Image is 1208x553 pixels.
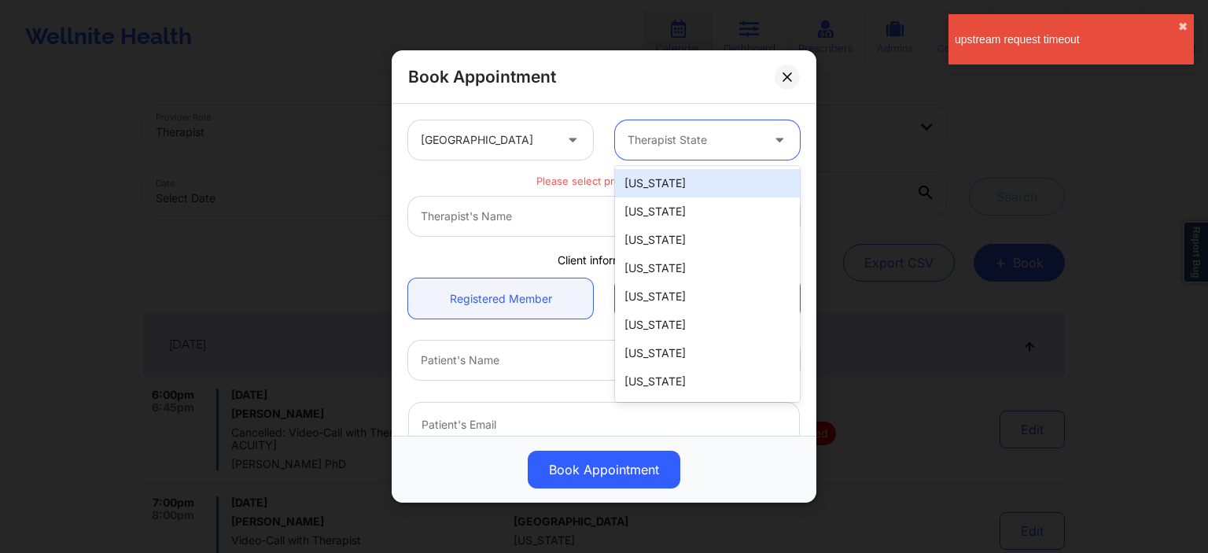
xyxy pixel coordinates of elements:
[408,278,593,319] a: Registered Member
[615,396,800,440] div: [US_STATE][GEOGRAPHIC_DATA]
[615,169,800,197] div: [US_STATE]
[408,66,556,87] h2: Book Appointment
[615,226,800,254] div: [US_STATE]
[421,120,554,160] div: [GEOGRAPHIC_DATA]
[408,402,800,446] input: Patient's Email
[615,339,800,367] div: [US_STATE]
[615,254,800,282] div: [US_STATE]
[955,31,1178,47] div: upstream request timeout
[397,252,811,267] div: Client information:
[1178,20,1188,33] button: close
[528,451,680,488] button: Book Appointment
[615,311,800,339] div: [US_STATE]
[408,174,800,189] p: Please select provider state
[615,282,800,311] div: [US_STATE]
[615,367,800,396] div: [US_STATE]
[615,197,800,226] div: [US_STATE]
